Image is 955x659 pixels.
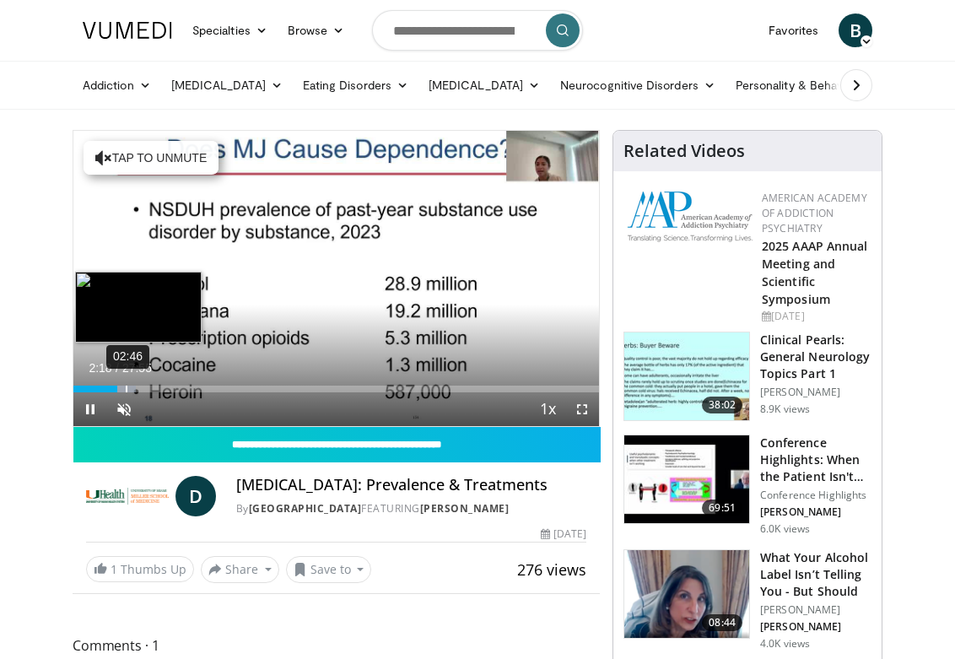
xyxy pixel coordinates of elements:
div: [DATE] [541,527,586,542]
img: 91ec4e47-6cc3-4d45-a77d-be3eb23d61cb.150x105_q85_crop-smart_upscale.jpg [624,332,749,420]
span: / [116,361,119,375]
a: 1 Thumbs Up [86,556,194,582]
div: Progress Bar [73,386,599,392]
img: image.jpeg [75,272,202,343]
h3: Clinical Pearls: General Neurology Topics Part 1 [760,332,871,382]
a: [PERSON_NAME] [420,501,510,516]
img: University of Miami [86,476,169,516]
a: Eating Disorders [293,68,418,102]
a: American Academy of Addiction Psychiatry [762,191,867,235]
button: Playback Rate [531,392,565,426]
a: Addiction [73,68,161,102]
button: Tap to unmute [84,141,219,175]
button: Share [201,556,279,583]
a: Neurocognitive Disorders [550,68,726,102]
h3: Conference Highlights: When the Patient Isn't Getting Better - A Psy… [760,435,871,485]
p: [PERSON_NAME] [760,386,871,399]
img: 4362ec9e-0993-4580-bfd4-8e18d57e1d49.150x105_q85_crop-smart_upscale.jpg [624,435,749,523]
a: 69:51 Conference Highlights: When the Patient Isn't Getting Better - A Psy… Conference Highlights... [623,435,871,536]
a: D [175,476,216,516]
p: [PERSON_NAME] [760,603,871,617]
p: Conference Highlights [760,489,871,502]
a: [MEDICAL_DATA] [418,68,550,102]
span: 38:02 [702,397,742,413]
button: Fullscreen [565,392,599,426]
p: 4.0K views [760,637,810,651]
span: 69:51 [702,500,742,516]
p: 8.9K views [760,402,810,416]
a: 2025 AAAP Annual Meeting and Scientific Symposium [762,238,868,307]
p: [PERSON_NAME] [760,505,871,519]
a: 38:02 Clinical Pearls: General Neurology Topics Part 1 [PERSON_NAME] 8.9K views [623,332,871,421]
div: By FEATURING [236,501,586,516]
a: Personality & Behavior Disorders [726,68,939,102]
a: [GEOGRAPHIC_DATA] [249,501,362,516]
span: 276 views [517,559,586,580]
span: 08:44 [702,614,742,631]
a: B [839,14,872,47]
span: Comments 1 [73,635,600,656]
a: [MEDICAL_DATA] [161,68,293,102]
input: Search topics, interventions [372,10,583,51]
button: Save to [286,556,372,583]
h4: Related Videos [623,141,745,161]
a: Specialties [182,14,278,47]
button: Unmute [107,392,141,426]
p: 6.0K views [760,522,810,536]
p: [PERSON_NAME] [760,620,871,634]
a: Browse [278,14,355,47]
button: Pause [73,392,107,426]
img: VuMedi Logo [83,22,172,39]
div: [DATE] [762,309,868,324]
a: Favorites [758,14,828,47]
span: 1 [111,561,117,577]
span: 2:18 [89,361,111,375]
h4: [MEDICAL_DATA]: Prevalence & Treatments [236,476,586,494]
span: 27:55 [122,361,152,375]
img: 3c46fb29-c319-40f0-ac3f-21a5db39118c.png.150x105_q85_crop-smart_upscale.png [624,550,749,638]
h3: What Your Alcohol Label Isn’t Telling You - But Should [760,549,871,600]
a: 08:44 What Your Alcohol Label Isn’t Telling You - But Should [PERSON_NAME] [PERSON_NAME] 4.0K views [623,549,871,651]
video-js: Video Player [73,131,599,426]
img: f7c290de-70ae-47e0-9ae1-04035161c232.png.150x105_q85_autocrop_double_scale_upscale_version-0.2.png [627,191,753,242]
